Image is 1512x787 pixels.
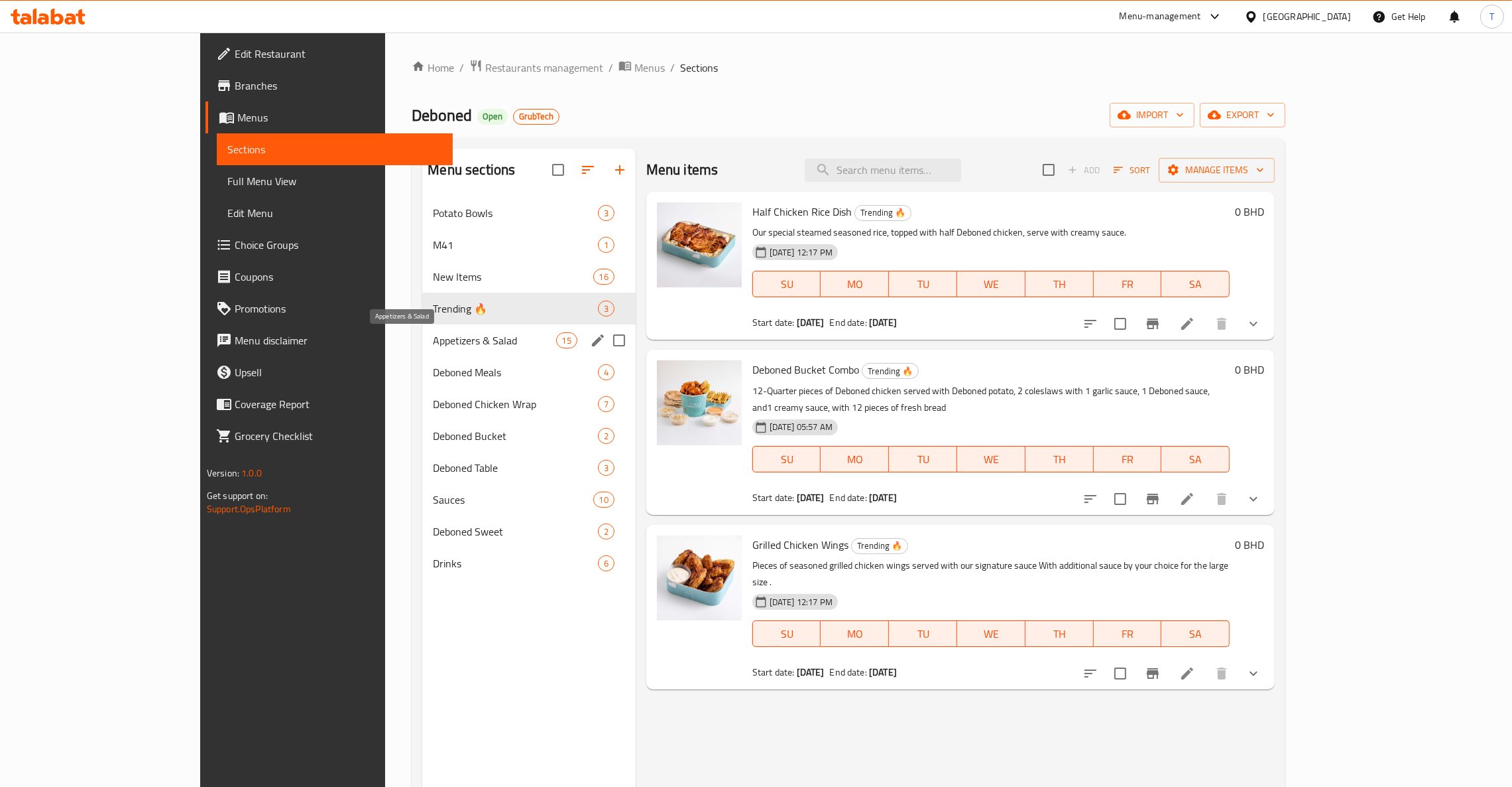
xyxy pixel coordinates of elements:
[241,465,262,482] span: 1.0.0
[851,538,908,554] div: Trending 🔥
[752,664,795,681] span: Start date:
[826,450,884,469] span: MO
[235,364,442,380] span: Upsell
[1169,162,1264,179] span: Manage items
[962,275,1020,294] span: WE
[459,60,464,76] li: /
[422,192,635,585] nav: Menu sections
[433,428,597,444] div: Deboned Bucket
[1025,446,1094,472] button: TH
[514,111,559,122] span: GrubTech
[826,624,884,644] span: MO
[854,205,911,221] div: Trending 🔥
[1179,316,1195,332] a: Edit menu item
[680,60,718,76] span: Sections
[433,269,593,285] span: New Items
[572,154,604,186] span: Sort sections
[1031,450,1088,469] span: TH
[599,303,614,315] span: 3
[1075,483,1106,515] button: sort-choices
[433,301,597,317] div: Trending 🔥
[855,205,911,220] span: Trending 🔥
[433,237,597,253] span: M41
[205,229,453,261] a: Choice Groups
[1137,308,1169,340] button: Branch-specific-item
[1200,103,1285,127] button: export
[433,524,597,539] span: Deboned Sweet
[852,538,907,553] span: Trending 🔥
[1106,485,1134,513] span: Select to update
[758,624,816,644] span: SU
[797,489,825,506] b: [DATE]
[869,489,897,506] b: [DATE]
[889,271,957,297] button: TU
[821,271,889,297] button: MO
[205,70,453,102] a: Branches
[1106,660,1134,687] span: Select to update
[207,465,239,482] span: Version:
[1206,658,1238,689] button: delete
[1235,536,1264,554] h6: 0 BHD
[752,446,821,472] button: SU
[1161,271,1230,297] button: SA
[1099,275,1157,294] span: FR
[957,446,1025,472] button: WE
[217,165,453,197] a: Full Menu View
[235,396,442,412] span: Coverage Report
[752,360,859,380] span: Deboned Bucket Combo
[889,446,957,472] button: TU
[752,535,848,555] span: Grilled Chicken Wings
[235,237,442,253] span: Choice Groups
[1246,316,1261,332] svg: Show Choices
[544,156,572,184] span: Select all sections
[752,224,1230,241] p: Our special steamed seasoned rice, topped with half Deboned chicken, serve with creamy sauce.
[1025,271,1094,297] button: TH
[634,60,665,76] span: Menus
[1120,107,1184,123] span: import
[869,314,897,331] b: [DATE]
[889,620,957,647] button: TU
[205,324,453,356] a: Menu disclaimer
[422,293,635,324] div: Trending 🔥3
[826,275,884,294] span: MO
[227,173,442,189] span: Full Menu View
[752,489,795,506] span: Start date:
[598,524,614,539] div: items
[1106,310,1134,338] span: Select to update
[205,388,453,420] a: Coverage Report
[433,364,597,380] div: Deboned Meals
[1238,483,1269,515] button: show more
[862,363,919,379] div: Trending 🔥
[646,160,719,180] h2: Menu items
[433,460,597,476] span: Deboned Table
[830,314,867,331] span: End date:
[962,450,1020,469] span: WE
[433,555,597,571] div: Drinks
[422,420,635,452] div: Deboned Bucket2
[599,239,614,251] span: 1
[598,460,614,476] div: items
[477,111,508,122] span: Open
[557,334,577,347] span: 15
[217,133,453,165] a: Sections
[894,450,952,469] span: TU
[598,364,614,380] div: items
[422,388,635,420] div: Deboned Chicken Wrap7
[1137,483,1169,515] button: Branch-specific-item
[205,102,453,133] a: Menus
[433,205,597,221] div: Potato Bowls
[227,205,442,221] span: Edit Menu
[433,396,597,412] div: Deboned Chicken Wrap
[752,202,852,222] span: Half Chicken Rice Dish
[609,60,613,76] li: /
[598,428,614,444] div: items
[1246,491,1261,507] svg: Show Choices
[752,271,821,297] button: SU
[1094,620,1162,647] button: FR
[599,398,614,411] span: 7
[422,197,635,229] div: Potato Bowls3
[1105,160,1159,180] span: Sort items
[1206,308,1238,340] button: delete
